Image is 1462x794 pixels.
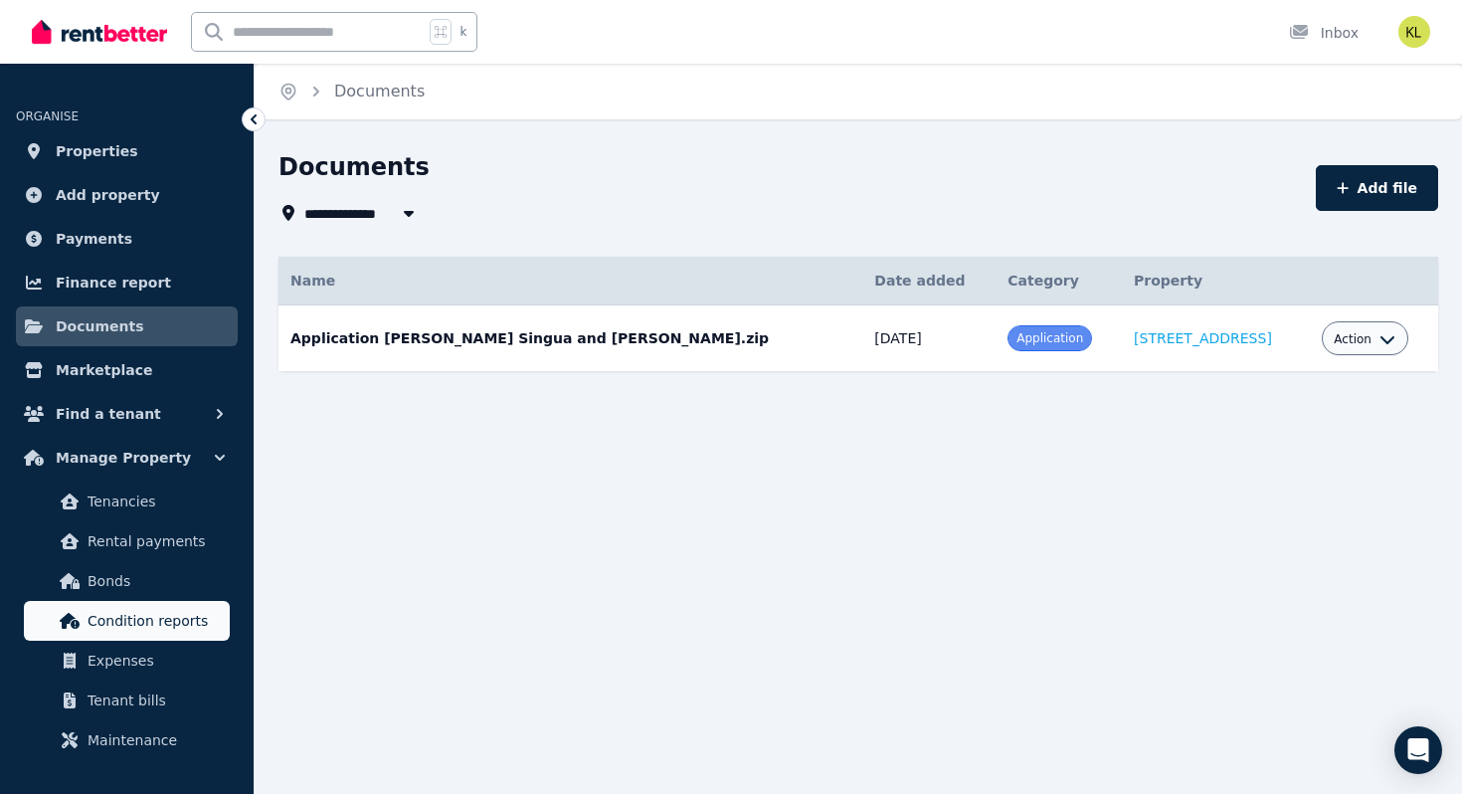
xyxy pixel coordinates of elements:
a: Finance report [16,263,238,302]
a: Add property [16,175,238,215]
a: Rental payments [24,521,230,561]
div: Open Intercom Messenger [1394,726,1442,774]
a: Documents [16,306,238,346]
a: [STREET_ADDRESS] [1134,330,1272,346]
span: Action [1334,331,1371,347]
span: Tenancies [88,490,222,513]
span: Manage Property [56,446,191,470]
a: Payments [16,219,238,259]
span: Application [1016,331,1083,345]
h1: Documents [278,151,430,183]
span: Tenant bills [88,689,222,712]
img: RentBetter [32,17,167,47]
th: Property [1122,257,1310,305]
button: Action [1334,331,1395,347]
span: Bonds [88,569,222,593]
a: Expenses [24,641,230,681]
span: Name [290,273,335,289]
span: Rental payments [88,529,222,553]
span: Properties [56,139,138,163]
button: Find a tenant [16,394,238,434]
span: Finance report [56,271,171,295]
a: Marketplace [16,350,238,390]
a: Tenant bills [24,681,230,720]
a: Properties [16,131,238,171]
a: Maintenance [24,720,230,760]
span: Payments [56,227,132,251]
span: ORGANISE [16,109,79,123]
button: Add file [1316,165,1438,211]
span: Maintenance [88,728,222,752]
button: Manage Property [16,438,238,478]
th: Date added [862,257,996,305]
span: Documents [56,314,144,338]
span: Add property [56,183,160,207]
a: Documents [334,82,425,100]
div: Inbox [1289,23,1359,43]
nav: Breadcrumb [255,64,449,119]
span: Marketplace [56,358,152,382]
span: Condition reports [88,609,222,633]
a: Tenancies [24,482,230,521]
td: [DATE] [862,305,996,372]
a: Bonds [24,561,230,601]
span: Find a tenant [56,402,161,426]
span: k [459,24,466,40]
th: Category [996,257,1122,305]
img: Kellie Lewandowski [1398,16,1430,48]
a: Condition reports [24,601,230,641]
span: Expenses [88,649,222,673]
td: Application [PERSON_NAME] Singua and [PERSON_NAME].zip [278,305,862,372]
